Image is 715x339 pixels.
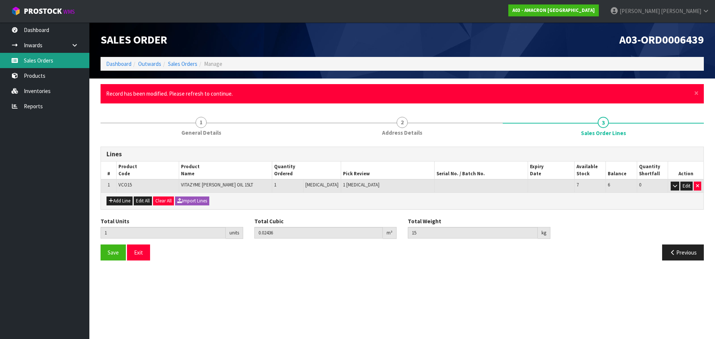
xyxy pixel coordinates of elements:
[134,196,152,205] button: Edit All
[662,244,704,260] button: Previous
[127,244,150,260] button: Exit
[620,7,660,15] span: [PERSON_NAME]
[668,161,703,179] th: Action
[106,60,131,67] a: Dashboard
[598,117,609,128] span: 3
[181,129,221,137] span: General Details
[528,161,575,179] th: Expiry Date
[101,32,167,47] span: Sales Order
[101,217,129,225] label: Total Units
[254,217,283,225] label: Total Cubic
[305,182,339,188] span: [MEDICAL_DATA]
[101,244,126,260] button: Save
[576,182,579,188] span: 7
[106,90,233,97] span: Record has been modified. Please refresh to continue.
[661,7,701,15] span: [PERSON_NAME]
[606,161,637,179] th: Balance
[382,129,422,137] span: Address Details
[408,227,538,239] input: Total Weight
[24,6,62,16] span: ProStock
[341,161,435,179] th: Pick Review
[637,161,668,179] th: Quantity Shortfall
[179,161,272,179] th: Product Name
[680,182,693,191] button: Edit
[175,196,209,205] button: Import Lines
[118,182,132,188] span: VCO15
[101,141,704,266] span: Sales Order Lines
[107,151,698,158] h3: Lines
[397,117,408,128] span: 2
[408,217,441,225] label: Total Weight
[226,227,243,239] div: units
[108,249,119,256] span: Save
[343,182,379,188] span: 1 [MEDICAL_DATA]
[435,161,528,179] th: Serial No. / Batch No.
[383,227,397,239] div: m³
[181,182,253,188] span: VITAZYME [PERSON_NAME] OIL 15LT
[63,8,75,15] small: WMS
[101,161,117,179] th: #
[108,182,110,188] span: 1
[138,60,161,67] a: Outwards
[107,196,133,205] button: Add Line
[196,117,207,128] span: 1
[274,182,276,188] span: 1
[694,88,699,98] span: ×
[639,182,641,188] span: 0
[168,60,197,67] a: Sales Orders
[538,227,550,239] div: kg
[581,129,626,137] span: Sales Order Lines
[619,32,704,47] span: A03-ORD0006439
[272,161,341,179] th: Quantity Ordered
[117,161,179,179] th: Product Code
[204,60,222,67] span: Manage
[254,227,383,239] input: Total Cubic
[101,227,226,239] input: Total Units
[11,6,20,16] img: cube-alt.png
[153,196,174,205] button: Clear All
[608,182,610,188] span: 6
[575,161,606,179] th: Available Stock
[512,7,595,13] strong: A03 - AMACRON [GEOGRAPHIC_DATA]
